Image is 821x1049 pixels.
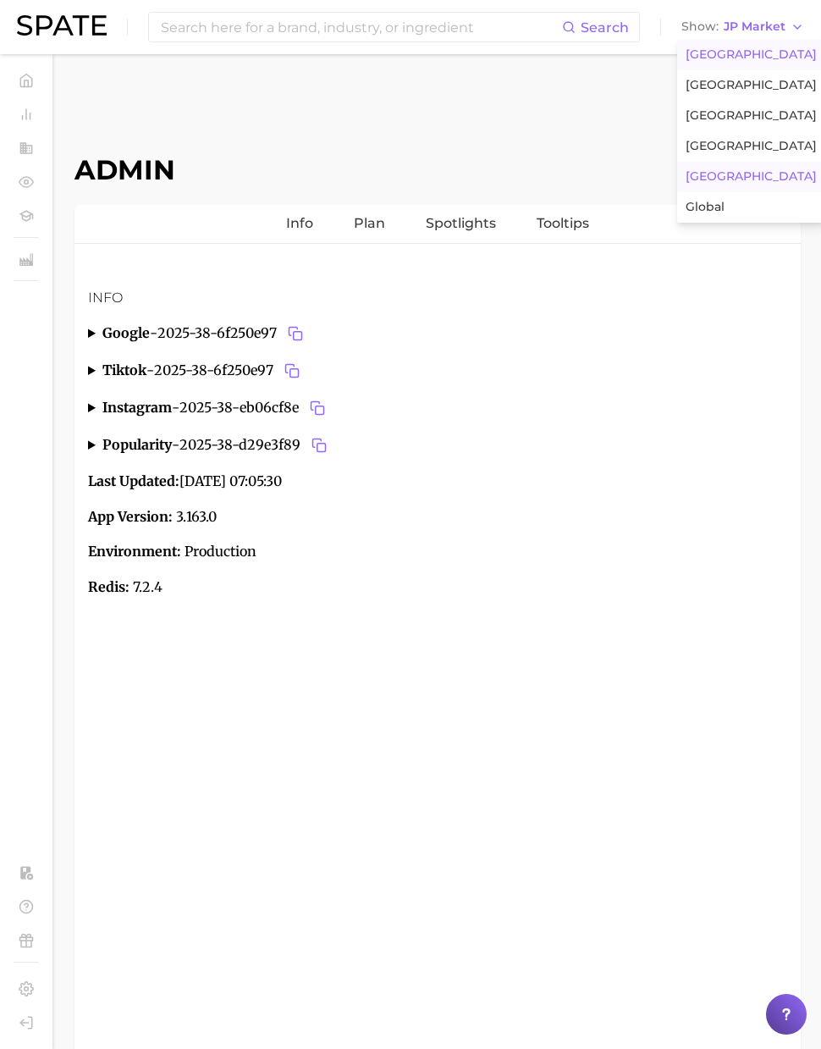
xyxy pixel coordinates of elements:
h3: Info [88,288,787,308]
a: Log out. Currently logged in with e-mail yumi.toki@spate.nyc. [14,1010,39,1035]
strong: Environment: [88,543,181,560]
span: Search [581,19,629,36]
strong: instagram [102,399,172,416]
summary: popularity-2025-38-d29e3f89Copy 2025-38-d29e3f89 to clipboard [88,433,787,457]
p: 7.2.4 [88,577,787,599]
p: 3.163.0 [88,506,787,528]
span: Show [681,22,719,31]
span: 2025-38-6f250e97 [154,359,304,383]
span: - [172,399,179,416]
span: - [172,436,179,453]
summary: instagram-2025-38-eb06cf8eCopy 2025-38-eb06cf8e to clipboard [88,396,787,420]
button: Copy 2025-38-6f250e97 to clipboard [280,359,304,383]
img: SPATE [17,15,107,36]
button: Copy 2025-38-d29e3f89 to clipboard [307,433,331,457]
span: [GEOGRAPHIC_DATA] [686,108,817,123]
strong: App Version: [88,508,173,525]
strong: Last Updated: [88,472,179,489]
summary: google-2025-38-6f250e97Copy 2025-38-6f250e97 to clipboard [88,322,787,345]
span: [GEOGRAPHIC_DATA] [686,169,817,184]
strong: google [102,324,150,341]
a: Tooltips [537,205,589,243]
span: JP Market [724,22,785,31]
strong: popularity [102,436,172,453]
a: Spotlights [426,205,496,243]
a: Plan [354,205,385,243]
span: 2025-38-d29e3f89 [179,433,331,457]
strong: Redis: [88,578,129,595]
button: ShowJP Market [677,16,808,38]
span: Global [686,200,725,214]
p: Production [88,541,787,563]
h1: Admin [74,153,801,186]
span: 2025-38-eb06cf8e [179,396,329,420]
input: Search here for a brand, industry, or ingredient [159,13,562,41]
span: - [146,362,154,378]
p: [DATE] 07:05:30 [88,471,787,493]
span: [GEOGRAPHIC_DATA] [686,47,817,62]
span: [GEOGRAPHIC_DATA] [686,78,817,92]
button: Copy 2025-38-6f250e97 to clipboard [284,322,307,345]
a: Info [286,205,313,243]
span: [GEOGRAPHIC_DATA] [686,139,817,153]
summary: tiktok-2025-38-6f250e97Copy 2025-38-6f250e97 to clipboard [88,359,787,383]
span: 2025-38-6f250e97 [157,322,307,345]
strong: tiktok [102,362,146,378]
button: Copy 2025-38-eb06cf8e to clipboard [306,396,329,420]
span: - [150,324,157,341]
